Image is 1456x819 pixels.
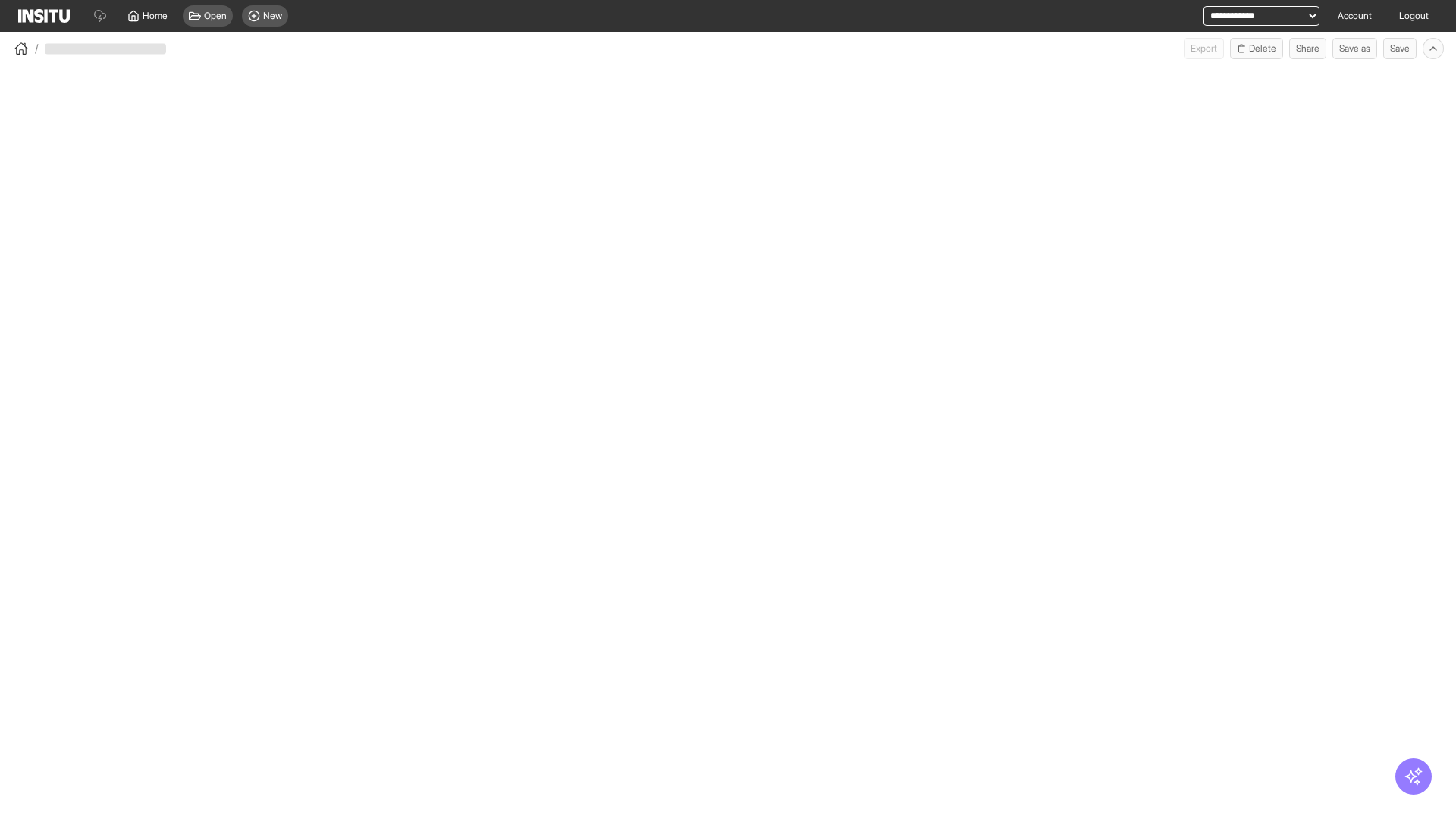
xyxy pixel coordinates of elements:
[143,10,168,22] span: Home
[1184,38,1224,59] button: Export
[1230,38,1283,59] button: Delete
[204,10,227,22] span: Open
[18,9,70,23] img: Logo
[35,41,39,56] span: /
[1184,38,1224,59] span: Can currently only export from Insights reports.
[12,39,39,58] button: /
[263,10,282,22] span: New
[1332,38,1377,59] button: Save as
[1383,38,1417,59] button: Save
[1289,38,1326,59] button: Share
